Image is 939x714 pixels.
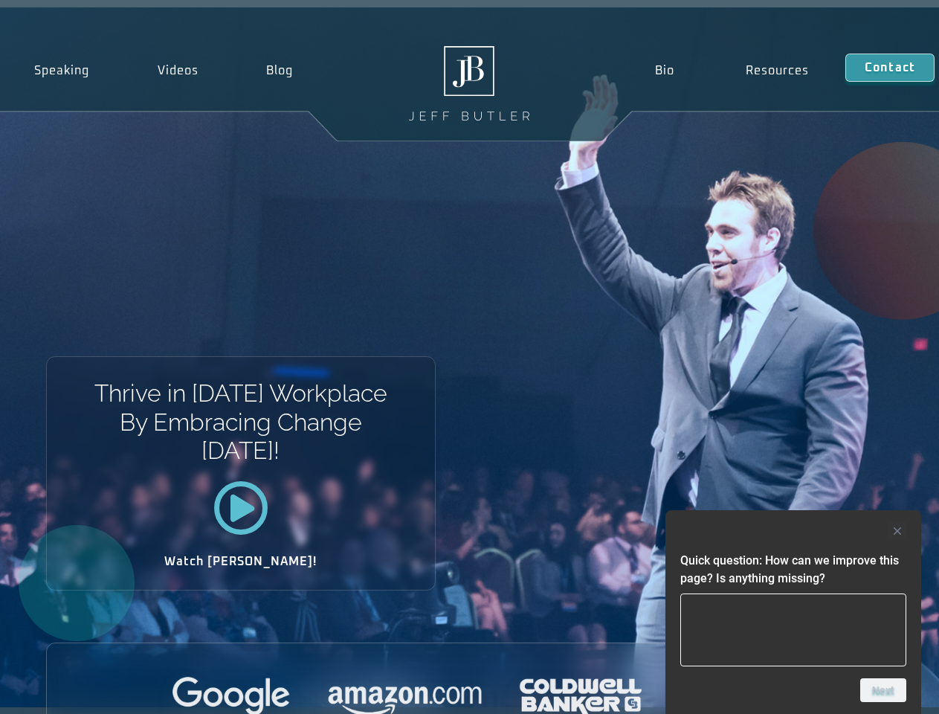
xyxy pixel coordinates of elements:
[123,54,233,88] a: Videos
[619,54,845,88] nav: Menu
[680,522,906,702] div: Quick question: How can we improve this page? Is anything missing?
[710,54,845,88] a: Resources
[865,62,915,74] span: Contact
[888,522,906,540] button: Hide survey
[680,552,906,588] h2: Quick question: How can we improve this page? Is anything missing?
[99,556,383,567] h2: Watch [PERSON_NAME]!
[232,54,327,88] a: Blog
[680,594,906,666] textarea: Quick question: How can we improve this page? Is anything missing?
[619,54,710,88] a: Bio
[93,379,388,465] h1: Thrive in [DATE] Workplace By Embracing Change [DATE]!
[860,678,906,702] button: Next question
[845,54,935,82] a: Contact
